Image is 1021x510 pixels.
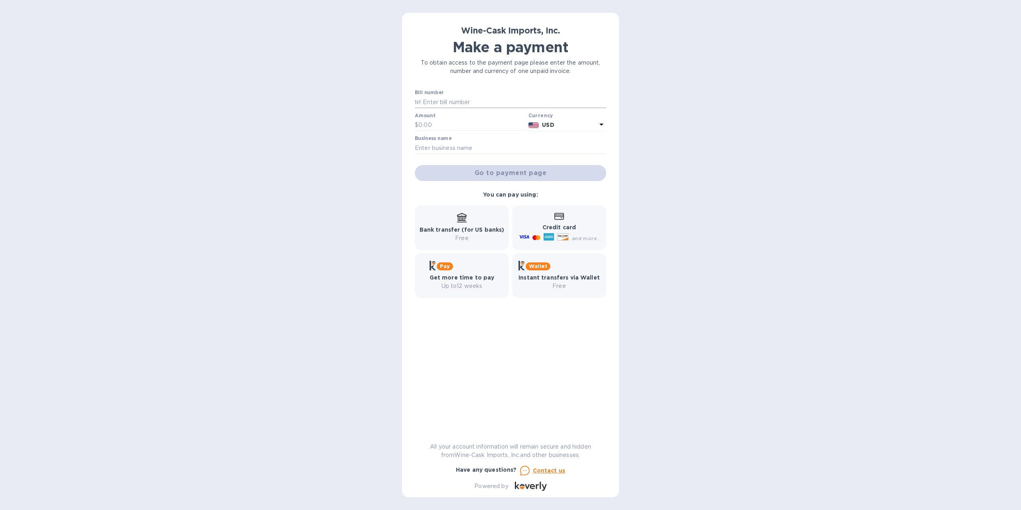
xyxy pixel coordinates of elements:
[415,121,418,129] p: $
[518,282,600,290] p: Free
[533,467,566,474] u: Contact us
[415,98,421,106] p: №
[474,482,508,490] p: Powered by
[572,235,601,241] span: and more...
[415,443,606,459] p: All your account information will remain secure and hidden from Wine-Cask Imports, Inc. and other...
[518,274,600,281] b: Instant transfers via Wallet
[461,26,560,35] b: Wine-Cask Imports, Inc.
[415,59,606,75] p: To obtain access to the payment page please enter the amount, number and currency of one unpaid i...
[415,91,443,95] label: Bill number
[542,122,554,128] b: USD
[529,263,547,269] b: Wallet
[420,226,505,233] b: Bank transfer (for US banks)
[528,122,539,128] img: USD
[415,39,606,55] h1: Make a payment
[415,136,451,141] label: Business name
[430,282,495,290] p: Up to 12 weeks
[415,113,435,118] label: Amount
[528,112,553,118] b: Currency
[420,234,505,242] p: Free
[542,224,576,230] b: Credit card
[440,263,450,269] b: Pay
[430,274,495,281] b: Get more time to pay
[415,142,606,154] input: Enter business name
[421,96,606,108] input: Enter bill number
[418,119,525,131] input: 0.00
[456,467,517,473] b: Have any questions?
[483,191,538,198] b: You can pay using:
